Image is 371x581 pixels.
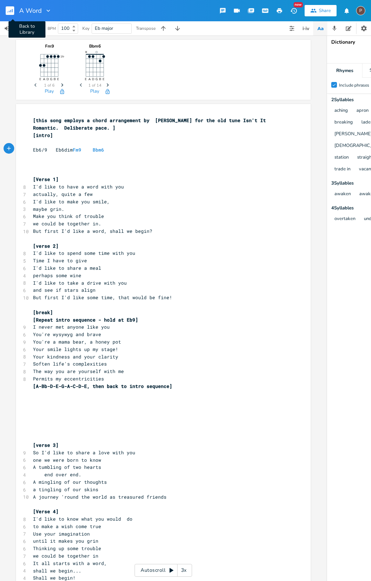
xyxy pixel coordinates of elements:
text: E [103,77,104,81]
span: It all starts with a word, [33,560,107,566]
button: P [356,2,365,19]
button: New [287,4,301,17]
div: Bbm6 [77,44,113,48]
button: Play [90,89,99,95]
div: Transpose [136,26,156,31]
span: shall we begin... [33,568,81,574]
button: station [334,155,349,161]
text: A [88,77,91,81]
div: Include phrases [339,83,369,87]
span: [intro] [33,132,53,138]
span: Soften life's complexities [33,361,107,367]
div: Fm9 [32,44,67,48]
button: breaking [334,120,353,126]
span: until it makes you grin [33,538,98,544]
div: Paul H [356,6,365,15]
text: A [43,77,45,81]
span: The way you are yourself with me [33,368,124,374]
div: Rhymes [327,64,362,78]
span: A journey 'round the world as treasured friends [33,494,167,500]
text: E [57,77,59,81]
button: awaken [334,191,351,197]
button: apron [356,108,369,114]
div: New [294,2,303,7]
span: Shall we begin! [33,575,76,581]
span: maybe grin. [33,206,64,212]
span: a tingling of our skins [33,486,98,493]
span: A tumbling of two hearts [33,464,101,470]
span: Make you think of trouble [33,213,104,219]
span: Your kindness and your clarity [33,353,118,360]
button: trade in [334,166,350,172]
span: I'd like to know what you would do [33,516,132,522]
text: E [39,77,41,81]
button: aching [334,108,348,114]
button: overtaken [334,216,355,222]
span: I'd like to share a meal [33,265,101,271]
span: Permits my eccentricities [33,376,104,382]
text: 1fr [60,55,64,59]
button: Back to Library [6,2,20,19]
span: perhaps some wine [33,272,81,279]
span: 1 of 6 [44,83,55,87]
span: we could be together in. [33,220,101,227]
span: we could be together in [33,553,98,559]
text: D [47,77,49,81]
span: But first I'd like some time, that would be fine! [33,294,172,301]
span: end over end. [33,471,81,478]
span: Bbm6 [93,147,104,153]
span: [Verse 4] [33,508,59,515]
div: 3x [178,564,190,577]
span: Eb6/9 Eb6dim [33,147,104,153]
span: Use your imagination [33,531,90,537]
div: BPM [48,27,56,31]
span: 1 of 14 [88,83,102,87]
div: Autoscroll [135,564,192,577]
span: Thinking up some trouble [33,545,101,552]
span: Time I have to give [33,257,87,264]
span: Fm9 [73,147,81,153]
text: G [96,77,98,81]
div: Share [319,7,331,14]
span: A mingling of our thoughts [33,479,107,485]
text: G [50,77,53,81]
span: A Word [19,7,42,14]
text: B [99,77,101,81]
span: [verse 3] [33,442,59,448]
span: I never met anyone like you [33,324,110,330]
span: I'd like to make you smile, [33,198,110,205]
span: So I'd like to share a love with you [33,449,135,456]
span: [break] [33,309,53,316]
div: Key [82,26,89,31]
span: [verse 2] [33,243,59,249]
span: I'd like to have a word with you [33,183,124,190]
text: B [54,77,56,81]
span: and see if stars align [33,287,96,293]
span: I'd like to take a drive with you [33,280,127,286]
span: [this song employs a chord arrangement by [PERSON_NAME] for the old tune Isn't It Romantic. Delib... [33,117,269,131]
span: Your smile lights up my stage! [33,346,118,352]
span: Eb major [95,25,113,32]
button: Share [305,5,337,16]
span: But first I'd like a word, shall we begin? [33,228,152,234]
text: D [92,77,94,81]
span: I'd like to spend some time with you [33,250,135,256]
span: to make a wish come true [33,523,101,530]
span: [Verse 1] [33,176,59,182]
span: actually, quite a few [33,191,93,197]
span: [A-Bb-D-E-G-A-C-D-E, then back to intro sequence] [33,383,172,389]
span: You're a mama bear, a honey pot [33,339,121,345]
button: Play [45,89,54,95]
span: [Repeat intro sequence - hold at Eb9] [33,317,138,323]
span: You're wysywyg and brave [33,331,101,338]
span: one we were born to know [33,457,101,463]
text: E [85,77,87,81]
text: × [85,49,87,55]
